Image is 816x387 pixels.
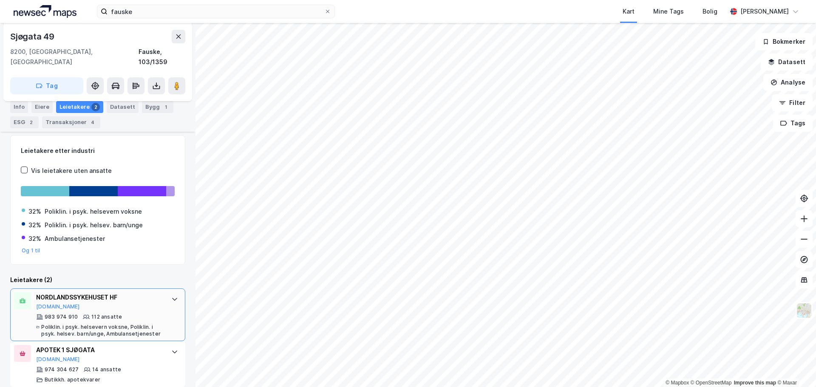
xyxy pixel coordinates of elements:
[88,118,97,127] div: 4
[31,166,112,176] div: Vis leietakere uten ansatte
[91,103,100,111] div: 2
[773,346,816,387] div: Kontrollprogram for chat
[14,5,76,18] img: logo.a4113a55bc3d86da70a041830d287a7e.svg
[773,115,813,132] button: Tags
[10,275,185,285] div: Leietakere (2)
[91,314,122,320] div: 112 ansatte
[45,220,143,230] div: Poliklin. i psyk. helsev. barn/unge
[755,33,813,50] button: Bokmerker
[763,74,813,91] button: Analyse
[10,101,28,113] div: Info
[45,366,79,373] div: 974 304 627
[653,6,684,17] div: Mine Tags
[139,47,185,67] div: Fauske, 103/1359
[28,220,41,230] div: 32%
[36,356,80,363] button: [DOMAIN_NAME]
[56,101,103,113] div: Leietakere
[161,103,170,111] div: 1
[772,94,813,111] button: Filter
[28,206,41,217] div: 32%
[36,303,80,310] button: [DOMAIN_NAME]
[10,30,56,43] div: Sjøgata 49
[623,6,635,17] div: Kart
[734,380,776,386] a: Improve this map
[45,234,105,244] div: Ambulansetjenester
[740,6,789,17] div: [PERSON_NAME]
[796,302,812,319] img: Z
[41,324,163,337] div: Poliklin. i psyk. helsevern voksne, Poliklin. i psyk. helsev. barn/unge, Ambulansetjenester
[666,380,689,386] a: Mapbox
[10,47,139,67] div: 8200, [GEOGRAPHIC_DATA], [GEOGRAPHIC_DATA]
[45,314,78,320] div: 983 974 910
[10,77,83,94] button: Tag
[21,146,175,156] div: Leietakere etter industri
[42,116,100,128] div: Transaksjoner
[10,116,39,128] div: ESG
[761,54,813,71] button: Datasett
[36,292,163,302] div: NORDLANDSSYKEHUSET HF
[703,6,717,17] div: Bolig
[22,247,40,254] button: Og 1 til
[36,345,163,355] div: APOTEK 1 SJØGATA
[108,5,324,18] input: Søk på adresse, matrikkel, gårdeiere, leietakere eller personer
[27,118,35,127] div: 2
[142,101,173,113] div: Bygg
[691,380,732,386] a: OpenStreetMap
[92,366,121,373] div: 14 ansatte
[45,376,100,383] div: Butikkh. apotekvarer
[28,234,41,244] div: 32%
[107,101,139,113] div: Datasett
[31,101,53,113] div: Eiere
[45,206,142,217] div: Poliklin. i psyk. helsevern voksne
[773,346,816,387] iframe: Chat Widget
